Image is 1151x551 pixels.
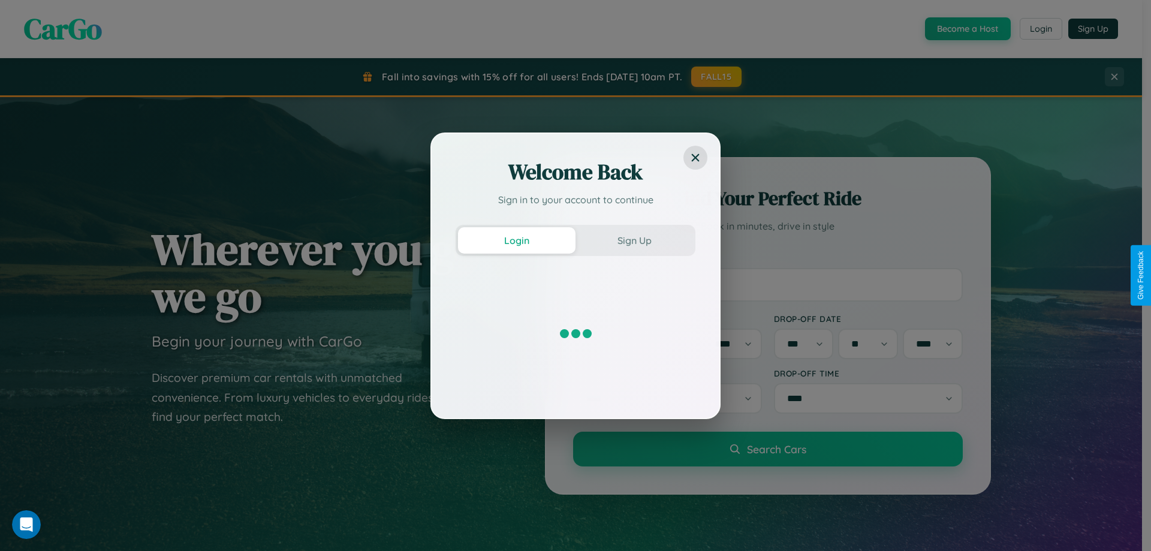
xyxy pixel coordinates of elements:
p: Sign in to your account to continue [456,192,695,207]
div: Give Feedback [1137,251,1145,300]
h2: Welcome Back [456,158,695,186]
button: Sign Up [575,227,693,254]
iframe: Intercom live chat [12,510,41,539]
button: Login [458,227,575,254]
